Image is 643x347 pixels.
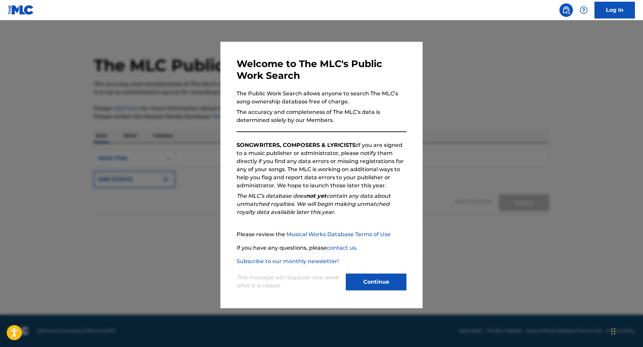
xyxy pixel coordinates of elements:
div: Help [577,3,590,17]
h3: Welcome to The MLC's Public Work Search [237,58,406,82]
a: Public Search [559,3,573,17]
a: Subscribe to our monthly newsletter! [237,258,339,264]
a: contact us [327,245,356,251]
p: This message will reappear one week after it is closed. [237,274,342,290]
p: If you have any questions, please . [237,244,406,252]
iframe: Chat Widget [609,315,643,347]
img: search [562,6,570,14]
p: If you are signed to a music publisher or administrator, please notify them directly if you find ... [237,141,406,190]
img: help [580,6,588,14]
button: Continue [346,274,406,290]
strong: SONGWRITERS, COMPOSERS & LYRICISTS: [237,142,357,148]
div: Drag [611,321,615,342]
p: Please review the [237,230,406,239]
a: Musical Works Database Terms of Use [286,231,391,238]
p: The accuracy and completeness of The MLC’s data is determined solely by our Members. [237,108,406,124]
a: Log In [594,2,635,19]
em: The MLC’s database does contain any data about unmatched royalties. We will begin making unmatche... [237,193,391,215]
img: MLC Logo [8,5,34,15]
p: The Public Work Search allows anyone to search The MLC’s song ownership database free of charge. [237,90,406,106]
strong: not yet [306,193,326,199]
